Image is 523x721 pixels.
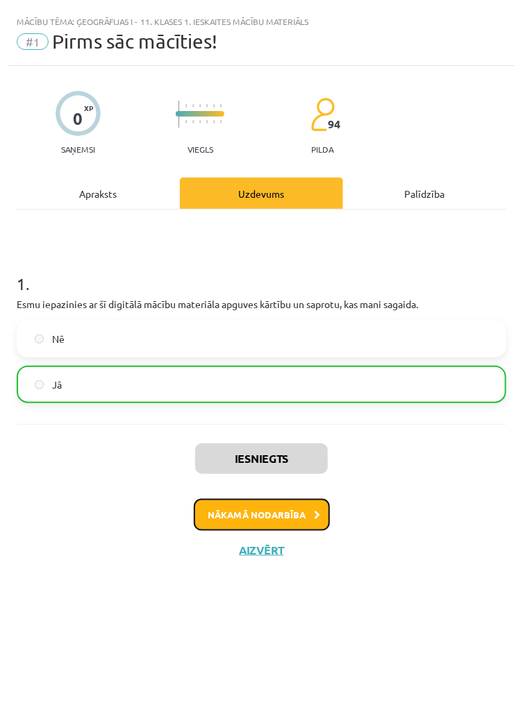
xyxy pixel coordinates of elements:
[17,178,180,209] div: Apraksts
[17,297,506,312] p: Esmu iepazinies ar šī digitālā mācību materiāla apguves kārtību un saprotu, kas mani sagaida.
[220,104,222,108] img: icon-short-line-57e1e144782c952c97e751825c79c345078a6d821885a25fce030b3d8c18986b.svg
[206,104,208,108] img: icon-short-line-57e1e144782c952c97e751825c79c345078a6d821885a25fce030b3d8c18986b.svg
[185,104,187,108] img: icon-short-line-57e1e144782c952c97e751825c79c345078a6d821885a25fce030b3d8c18986b.svg
[312,144,334,154] p: pilda
[84,104,93,112] span: XP
[192,104,194,108] img: icon-short-line-57e1e144782c952c97e751825c79c345078a6d821885a25fce030b3d8c18986b.svg
[35,334,44,343] input: Nē
[52,332,65,346] span: Nē
[52,378,62,392] span: Jā
[179,101,180,128] img: icon-long-line-d9ea69661e0d244f92f715978eff75569469978d946b2353a9bb055b3ed8787d.svg
[188,144,213,154] p: Viegls
[192,120,194,124] img: icon-short-line-57e1e144782c952c97e751825c79c345078a6d821885a25fce030b3d8c18986b.svg
[199,104,201,108] img: icon-short-line-57e1e144782c952c97e751825c79c345078a6d821885a25fce030b3d8c18986b.svg
[213,104,215,108] img: icon-short-line-57e1e144782c952c97e751825c79c345078a6d821885a25fce030b3d8c18986b.svg
[185,120,187,124] img: icon-short-line-57e1e144782c952c97e751825c79c345078a6d821885a25fce030b3d8c18986b.svg
[73,109,83,128] div: 0
[52,30,217,53] span: Pirms sāc mācīties!
[199,120,201,124] img: icon-short-line-57e1e144782c952c97e751825c79c345078a6d821885a25fce030b3d8c18986b.svg
[35,380,44,389] input: Jā
[310,97,335,132] img: students-c634bb4e5e11cddfef0936a35e636f08e4e9abd3cc4e673bd6f9a4125e45ecb1.svg
[194,499,330,531] button: Nākamā nodarbība
[195,443,328,474] button: Iesniegts
[56,144,101,154] p: Saņemsi
[17,33,49,50] span: #1
[180,178,343,209] div: Uzdevums
[17,250,506,293] h1: 1 .
[213,120,215,124] img: icon-short-line-57e1e144782c952c97e751825c79c345078a6d821885a25fce030b3d8c18986b.svg
[17,17,506,26] div: Mācību tēma: Ģeogrāfijas i - 11. klases 1. ieskaites mācību materiāls
[220,120,222,124] img: icon-short-line-57e1e144782c952c97e751825c79c345078a6d821885a25fce030b3d8c18986b.svg
[328,118,340,130] span: 94
[206,120,208,124] img: icon-short-line-57e1e144782c952c97e751825c79c345078a6d821885a25fce030b3d8c18986b.svg
[235,543,288,557] button: Aizvērt
[343,178,506,209] div: Palīdzība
